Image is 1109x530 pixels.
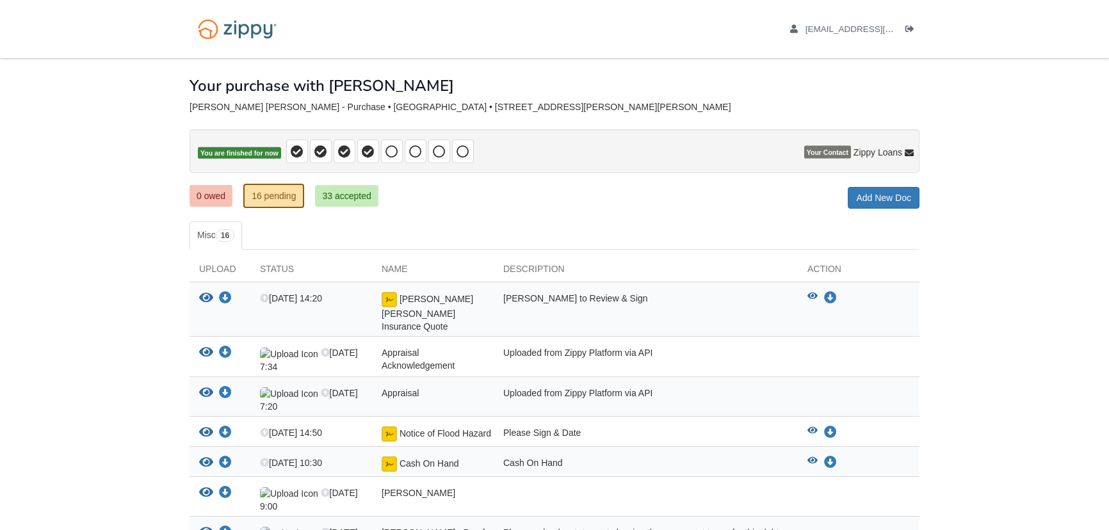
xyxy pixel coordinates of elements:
span: [DATE] 7:20 [260,388,358,412]
a: Download Notice of Flood Hazard [219,428,232,438]
a: Download Neil SS [219,488,232,499]
div: Cash On Hand [494,456,798,473]
img: Upload Icon [260,487,318,500]
a: Download Cash On Hand [824,458,837,468]
button: View Porrata Jackson Insurance Quote [807,292,818,305]
span: Appraisal [382,388,419,398]
a: Download Appraisal Acknowledgement [219,348,232,358]
img: Upload Icon [260,387,318,400]
img: Document fully signed [382,292,397,307]
a: Log out [905,24,919,37]
h1: Your purchase with [PERSON_NAME] [190,77,454,94]
a: Add New Doc [848,187,919,209]
button: View Notice of Flood Hazard [199,426,213,440]
img: Upload Icon [260,348,318,360]
span: [DATE] 14:20 [260,293,322,303]
div: [PERSON_NAME] to Review & Sign [494,292,798,333]
button: View Cash On Hand [199,456,213,470]
img: Document fully signed [382,456,397,472]
span: Appraisal Acknowledgement [382,348,455,371]
div: Uploaded from Zippy Platform via API [494,387,798,413]
span: [PERSON_NAME] [PERSON_NAME] Insurance Quote [382,294,473,332]
button: View Appraisal Acknowledgement [199,346,213,360]
a: Download Porrata Jackson Insurance Quote [824,293,837,303]
button: View Cash On Hand [807,456,818,469]
a: Download Porrata Jackson Insurance Quote [219,294,232,304]
span: [PERSON_NAME] [382,488,455,498]
button: View Neil SS [199,486,213,500]
div: [PERSON_NAME] [PERSON_NAME] - Purchase • [GEOGRAPHIC_DATA] • [STREET_ADDRESS][PERSON_NAME][PERSON... [190,102,919,113]
div: Action [798,262,919,282]
a: Misc [190,221,242,250]
button: View Notice of Flood Hazard [807,426,818,439]
a: edit profile [790,24,952,37]
span: [DATE] 14:50 [260,428,322,438]
div: Status [250,262,372,282]
span: You are finished for now [198,147,281,159]
div: Name [372,262,494,282]
a: 33 accepted [315,185,378,207]
div: Uploaded from Zippy Platform via API [494,346,798,373]
a: Download Appraisal [219,389,232,399]
a: Download Cash On Hand [219,458,232,469]
div: Upload [190,262,250,282]
a: 0 owed [190,185,232,207]
span: Notice of Flood Hazard [400,428,491,438]
span: Your Contact [804,146,851,159]
span: 16 [216,229,234,242]
span: Zippy Loans [854,146,902,159]
a: 16 pending [243,184,304,208]
div: Please Sign & Date [494,426,798,443]
button: View Appraisal [199,387,213,400]
img: Document fully signed [382,426,397,442]
img: Logo [190,13,285,45]
a: Download Notice of Flood Hazard [824,428,837,438]
div: Description [494,262,798,282]
span: njackson9886@gmail.com [805,24,952,34]
span: [DATE] 10:30 [260,458,322,468]
span: [DATE] 7:34 [260,348,358,371]
span: Cash On Hand [400,458,459,469]
button: View Porrata Jackson Insurance Quote [199,292,213,305]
